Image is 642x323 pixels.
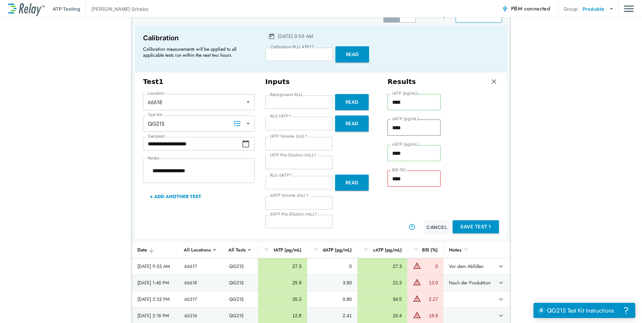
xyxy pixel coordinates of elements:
[624,2,634,15] img: Drawer Icon
[179,291,223,307] td: 66317
[53,5,80,12] p: ATP Testing
[143,78,255,86] h3: Test 1
[363,246,402,254] div: cATP (pg/mL)
[413,294,421,303] img: Warning
[179,258,223,274] td: 66617
[278,33,313,40] p: [DATE] 9:56 AM
[224,243,250,257] div: All Tests
[624,2,634,15] button: Main menu
[313,279,352,286] div: 3.60
[264,312,302,319] div: 12.8
[132,242,179,258] th: Date
[137,296,174,303] div: [DATE] 2:32 PM
[424,220,450,234] button: Cancel
[491,78,497,85] img: Remove
[392,168,406,172] label: BSI (%)
[264,296,302,303] div: 35.3
[443,275,494,291] td: Nach der Produktion
[270,193,308,198] label: dATP Volume (mL)
[143,95,255,109] div: 66618
[270,153,316,157] label: tATP Pre-Dilution (mL)
[143,188,208,204] button: + Add Another Test
[495,293,507,305] button: expand row
[224,258,258,274] td: QG21S
[270,45,314,49] label: Calibration RLU ATP1
[413,246,438,254] div: BSI (%)
[335,116,369,132] button: Read
[363,312,402,319] div: 10.4
[313,312,352,319] div: 2.41
[270,92,302,97] label: Background RLU
[270,114,291,119] label: RLU tATP
[495,261,507,272] button: expand row
[423,263,438,270] div: 0
[453,220,499,233] button: Save Test 1
[264,279,302,286] div: 25.9
[265,78,377,86] h3: Inputs
[268,33,275,40] img: Calender Icon
[413,262,421,270] img: Warning
[179,243,216,257] div: All Locations
[137,263,174,270] div: [DATE] 9:55 AM
[8,2,45,16] img: LuminUltra Relay
[313,263,352,270] div: 0
[270,173,292,178] label: RLU dATP
[413,278,421,286] img: Warning
[423,279,438,286] div: 13.9
[263,246,302,254] div: tATP (pg/mL)
[495,277,507,288] button: expand row
[363,263,402,270] div: 27.3
[511,4,550,13] span: PBM
[143,46,250,58] p: Calibration measurements will be applied to all applicable tests run within the next two hours.
[392,142,419,147] label: cATP (pg/mL)
[423,312,438,319] div: 18.8
[224,291,258,307] td: QG21S
[148,91,165,96] label: Location
[443,258,494,274] td: Vor dem Abfüllen
[179,275,223,291] td: 66618
[499,2,553,15] button: PBM connected
[392,91,418,96] label: tATP (pg/mL)
[524,5,550,12] span: connected
[363,296,402,303] div: 34.5
[264,263,302,270] div: 27.3
[392,117,419,121] label: dATP (pg/mL)
[270,134,307,139] label: tATP Volume (mL)
[495,310,507,321] button: expand row
[143,117,255,130] div: QG21S
[313,296,352,303] div: 0.80
[534,303,635,318] iframe: Resource center
[413,311,421,319] img: Warning
[335,46,369,62] button: Read
[137,279,174,286] div: [DATE] 1:48 PM
[148,134,165,139] label: Sampled
[423,296,438,303] div: 2.27
[224,275,258,291] td: QG21S
[270,212,317,217] label: dATP Pre-Dilution (mL)
[143,33,254,43] p: Calibration
[502,5,508,12] img: Connected Icon
[143,137,242,150] input: Choose date, selected date is Sep 10, 2025
[564,5,579,12] p: Group:
[387,78,416,86] h3: Results
[312,246,352,254] div: dATP (pg/mL)
[148,156,159,160] label: Notes
[335,175,369,191] button: Read
[363,279,402,286] div: 22.3
[91,5,148,12] p: [PERSON_NAME] Schabo
[449,246,489,254] div: Notes
[148,112,163,117] label: Test Kit
[137,312,174,319] div: [DATE] 2:18 PM
[335,94,369,110] button: Read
